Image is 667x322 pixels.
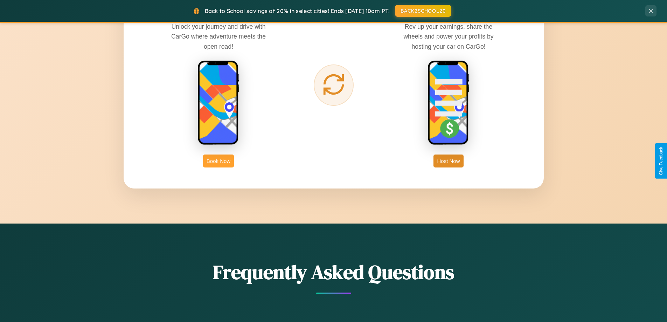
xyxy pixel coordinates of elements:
[124,259,544,286] h2: Frequently Asked Questions
[166,22,271,51] p: Unlock your journey and drive with CarGo where adventure meets the open road!
[396,22,501,51] p: Rev up your earnings, share the wheels and power your profits by hosting your car on CarGo!
[205,7,390,14] span: Back to School savings of 20% in select cities! Ends [DATE] 10am PT.
[395,5,451,17] button: BACK2SCHOOL20
[433,155,463,167] button: Host Now
[203,155,234,167] button: Book Now
[197,60,239,146] img: rent phone
[428,60,470,146] img: host phone
[659,147,663,175] div: Give Feedback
